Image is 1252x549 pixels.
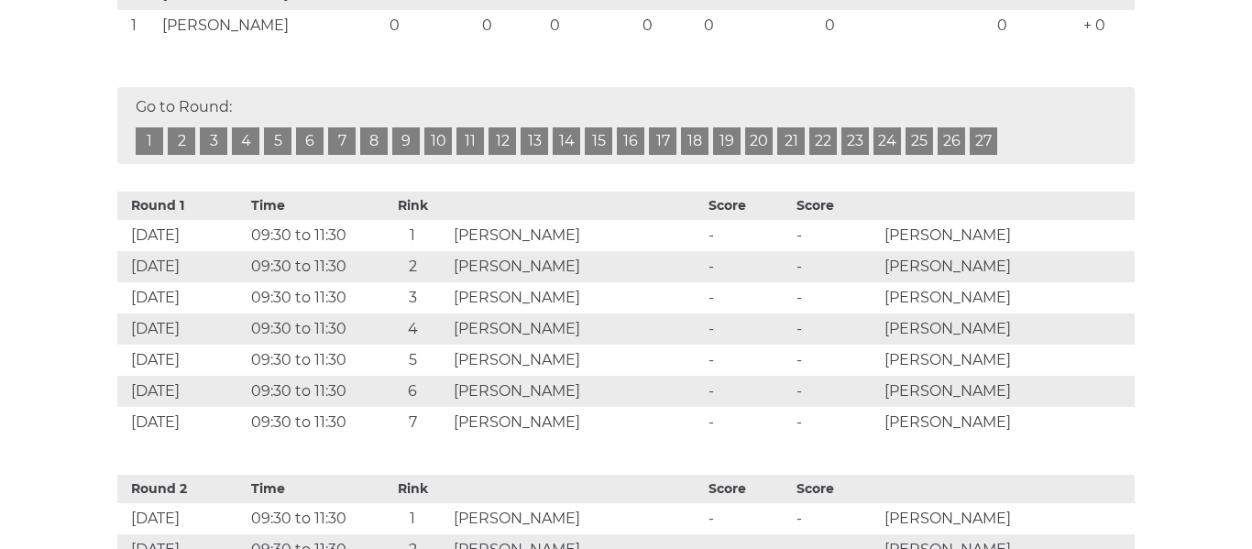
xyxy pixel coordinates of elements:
td: [DATE] [117,407,247,438]
a: 14 [553,127,580,155]
th: Round 1 [117,192,247,220]
a: 17 [649,127,676,155]
td: 09:30 to 11:30 [247,220,376,251]
td: - [704,313,792,345]
td: - [792,282,880,313]
td: [PERSON_NAME] [449,407,704,438]
th: Time [247,475,376,503]
td: [PERSON_NAME] [880,345,1135,376]
td: - [704,407,792,438]
td: 0 [993,10,1079,42]
td: - [704,345,792,376]
td: 0 [545,10,638,42]
div: Go to Round: [117,87,1135,164]
td: 5 [376,345,450,376]
td: [DATE] [117,282,247,313]
a: 7 [328,127,356,155]
td: [DATE] [117,345,247,376]
td: [PERSON_NAME] [449,282,704,313]
td: - [704,503,792,534]
a: 1 [136,127,163,155]
td: 09:30 to 11:30 [247,503,376,534]
td: [DATE] [117,313,247,345]
td: - [704,251,792,282]
th: Score [792,192,880,220]
td: 6 [376,376,450,407]
a: 18 [681,127,708,155]
td: 09:30 to 11:30 [247,376,376,407]
a: 4 [232,127,259,155]
th: Rink [376,475,450,503]
th: Time [247,192,376,220]
td: [PERSON_NAME] [880,251,1135,282]
td: + 0 [1079,10,1135,42]
a: 20 [745,127,773,155]
td: 0 [478,10,545,42]
th: Score [704,475,792,503]
td: 3 [376,282,450,313]
a: 23 [841,127,869,155]
td: 09:30 to 11:30 [247,407,376,438]
td: [PERSON_NAME] [449,345,704,376]
a: 19 [713,127,741,155]
a: 16 [617,127,644,155]
td: - [792,251,880,282]
a: 24 [873,127,901,155]
td: - [792,345,880,376]
a: 22 [809,127,837,155]
a: 9 [392,127,420,155]
a: 15 [585,127,612,155]
td: [PERSON_NAME] [449,503,704,534]
td: 09:30 to 11:30 [247,282,376,313]
td: - [704,376,792,407]
th: Score [704,192,792,220]
td: 2 [376,251,450,282]
td: - [792,220,880,251]
a: 27 [970,127,997,155]
a: 26 [938,127,965,155]
th: Round 2 [117,475,247,503]
td: 0 [385,10,478,42]
a: 8 [360,127,388,155]
td: [PERSON_NAME] [880,313,1135,345]
td: 0 [699,10,821,42]
a: 2 [168,127,195,155]
td: 09:30 to 11:30 [247,251,376,282]
td: 7 [376,407,450,438]
td: [PERSON_NAME] [449,313,704,345]
a: 11 [456,127,484,155]
a: 25 [906,127,933,155]
td: - [792,376,880,407]
td: 1 [117,10,158,42]
td: [PERSON_NAME] [880,407,1135,438]
td: - [792,313,880,345]
th: Rink [376,192,450,220]
td: [PERSON_NAME] [449,376,704,407]
td: [PERSON_NAME] [880,503,1135,534]
td: 09:30 to 11:30 [247,313,376,345]
td: [DATE] [117,220,247,251]
a: 5 [264,127,291,155]
td: [DATE] [117,251,247,282]
td: - [704,282,792,313]
td: [PERSON_NAME] [880,220,1135,251]
td: 09:30 to 11:30 [247,345,376,376]
td: - [704,220,792,251]
td: [PERSON_NAME] [449,251,704,282]
td: [PERSON_NAME] [880,376,1135,407]
td: 1 [376,220,450,251]
td: [DATE] [117,376,247,407]
td: [PERSON_NAME] [158,10,386,42]
td: 0 [638,10,699,42]
td: [PERSON_NAME] [880,282,1135,313]
td: 0 [820,10,993,42]
td: 4 [376,313,450,345]
td: - [792,407,880,438]
a: 10 [424,127,452,155]
td: [PERSON_NAME] [449,220,704,251]
a: 3 [200,127,227,155]
a: 12 [489,127,516,155]
td: - [792,503,880,534]
a: 13 [521,127,548,155]
td: 1 [376,503,450,534]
